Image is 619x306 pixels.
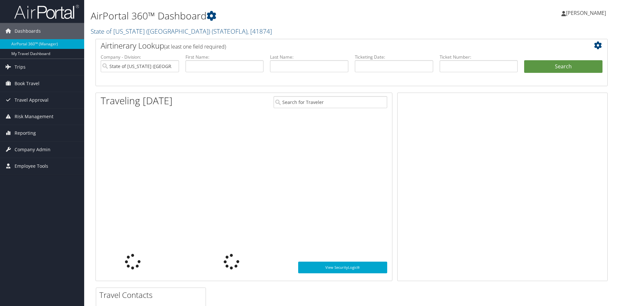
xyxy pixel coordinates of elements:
[15,59,26,75] span: Trips
[15,142,51,158] span: Company Admin
[15,108,53,125] span: Risk Management
[91,27,272,36] a: State of [US_STATE] ([GEOGRAPHIC_DATA])
[15,23,41,39] span: Dashboards
[270,54,348,60] label: Last Name:
[15,75,39,92] span: Book Travel
[212,27,247,36] span: ( STATEOFLA )
[355,54,433,60] label: Ticketing Date:
[15,158,48,174] span: Employee Tools
[101,94,173,108] h1: Traveling [DATE]
[566,9,606,17] span: [PERSON_NAME]
[561,3,613,23] a: [PERSON_NAME]
[164,43,226,50] span: (at least one field required)
[274,96,387,108] input: Search for Traveler
[298,262,387,273] a: View SecurityLogic®
[101,54,179,60] label: Company - Division:
[14,4,79,19] img: airportal-logo.png
[15,92,49,108] span: Travel Approval
[91,9,439,23] h1: AirPortal 360™ Dashboard
[247,27,272,36] span: , [ 41874 ]
[101,40,560,51] h2: Airtinerary Lookup
[440,54,518,60] label: Ticket Number:
[186,54,264,60] label: First Name:
[99,289,206,300] h2: Travel Contacts
[524,60,602,73] button: Search
[15,125,36,141] span: Reporting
